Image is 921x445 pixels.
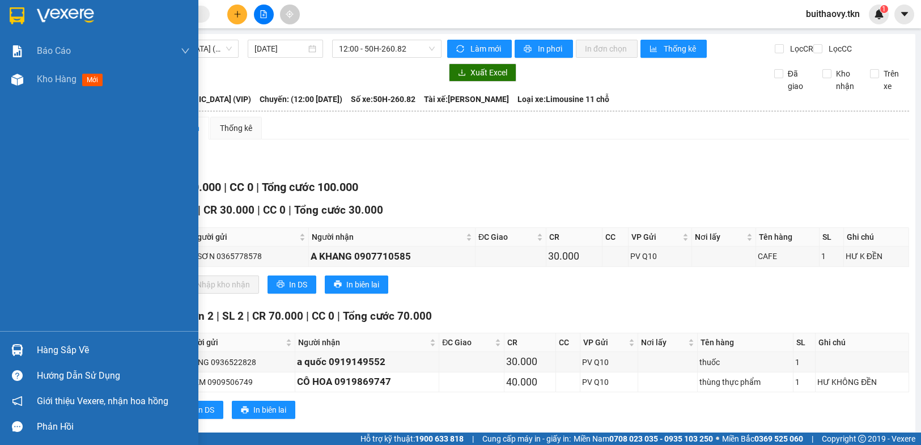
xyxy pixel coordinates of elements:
[277,280,285,289] span: printer
[899,9,910,19] span: caret-down
[754,434,803,443] strong: 0369 525 060
[227,5,247,24] button: plus
[257,204,260,217] span: |
[37,342,190,359] div: Hàng sắp về
[630,250,690,262] div: PV Q10
[470,43,503,55] span: Làm mới
[574,433,713,445] span: Miền Nam
[268,276,316,294] button: printerIn DS
[37,44,71,58] span: Báo cáo
[325,276,388,294] button: printerIn biên lai
[797,7,869,21] span: buithaovy.tkn
[311,249,473,264] div: A KHANG 0907710585
[234,10,241,18] span: plus
[217,310,219,323] span: |
[297,354,437,370] div: a quốc 0919149552
[795,376,814,388] div: 1
[821,250,842,262] div: 1
[12,396,23,406] span: notification
[232,401,295,419] button: printerIn biên lai
[190,250,307,262] div: A SƠN 0365778578
[260,10,268,18] span: file-add
[548,248,600,264] div: 30.000
[256,180,259,194] span: |
[224,180,227,194] span: |
[254,5,274,24] button: file-add
[793,333,816,352] th: SL
[286,10,294,18] span: aim
[82,74,103,86] span: mới
[538,43,564,55] span: In phơi
[546,228,602,247] th: CR
[262,180,358,194] span: Tổng cước 100.000
[351,93,415,105] span: Số xe: 50H-260.82
[816,333,909,352] th: Ghi chú
[37,367,190,384] div: Hướng dẫn sử dụng
[11,74,23,86] img: warehouse-icon
[817,376,907,388] div: HƯ KHÔNG ĐỀN
[37,394,168,408] span: Giới thiệu Vexere, nhận hoa hồng
[602,228,629,247] th: CC
[515,40,573,58] button: printerIn phơi
[631,231,680,243] span: VP Gửi
[882,5,886,13] span: 1
[280,5,300,24] button: aim
[504,333,556,352] th: CR
[442,336,493,349] span: ĐC Giao
[415,434,464,443] strong: 1900 633 818
[11,45,23,57] img: solution-icon
[181,356,293,368] div: A TÙNG 0936522828
[360,433,464,445] span: Hỗ trợ kỹ thuật:
[846,250,907,262] div: HƯ K ĐỀN
[482,433,571,445] span: Cung cấp máy in - giấy in:
[472,433,474,445] span: |
[880,5,888,13] sup: 1
[506,374,554,390] div: 40.000
[447,40,512,58] button: syncLàm mới
[247,310,249,323] span: |
[334,280,342,289] span: printer
[698,333,793,352] th: Tên hàng
[556,333,580,352] th: CC
[203,204,254,217] span: CR 30.000
[458,69,466,78] span: download
[879,67,910,92] span: Trên xe
[11,344,23,356] img: warehouse-icon
[192,231,297,243] span: Người gửi
[222,310,244,323] span: SL 2
[609,434,713,443] strong: 0708 023 035 - 0935 103 250
[874,9,884,19] img: icon-new-feature
[716,436,719,441] span: ⚪️
[786,43,815,55] span: Lọc CR
[181,376,293,388] div: KHIÊM 0909506749
[629,247,692,266] td: PV Q10
[894,5,914,24] button: caret-down
[699,356,791,368] div: thuốc
[580,352,639,372] td: PV Q10
[175,401,223,419] button: printerIn DS
[583,336,627,349] span: VP Gửi
[758,250,817,262] div: CAFE
[517,93,609,105] span: Loại xe: Limousine 11 chỗ
[12,370,23,381] span: question-circle
[260,93,342,105] span: Chuyến: (12:00 [DATE])
[182,336,283,349] span: Người gửi
[831,67,862,92] span: Kho nhận
[524,45,533,54] span: printer
[10,7,24,24] img: logo-vxr
[289,278,307,291] span: In DS
[699,376,791,388] div: thùng thực phẩm
[824,43,854,55] span: Lọc CC
[175,276,259,294] button: downloadNhập kho nhận
[812,433,813,445] span: |
[297,374,437,389] div: CÔ HOA 0919869747
[858,435,866,443] span: copyright
[220,122,252,134] div: Thống kê
[181,46,190,56] span: down
[346,278,379,291] span: In biên lai
[506,354,554,370] div: 30.000
[339,40,435,57] span: 12:00 - 50H-260.82
[241,406,249,415] span: printer
[196,404,214,416] span: In DS
[783,67,814,92] span: Đã giao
